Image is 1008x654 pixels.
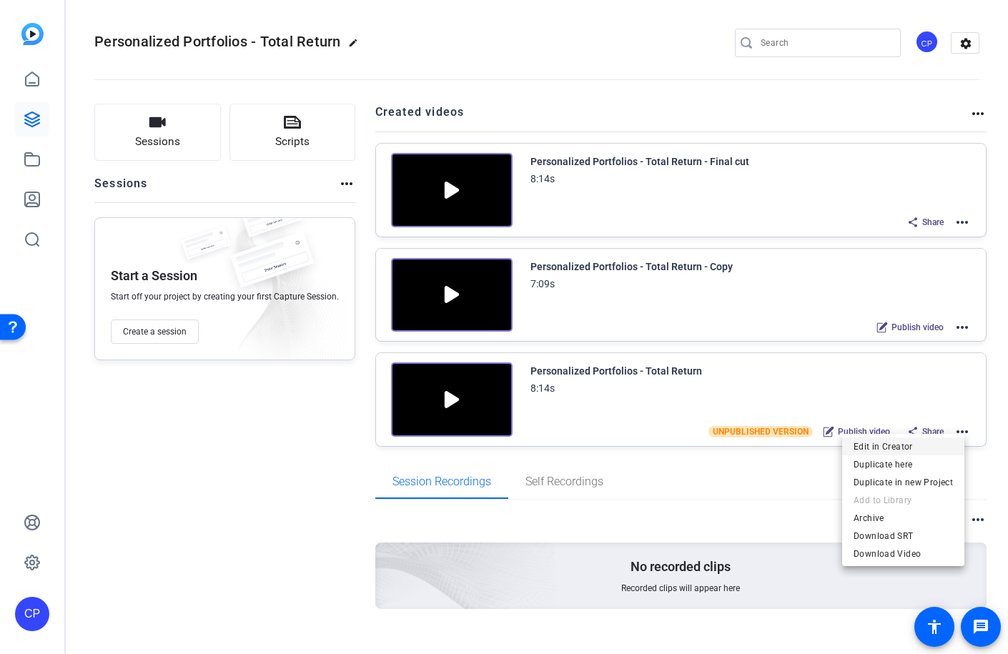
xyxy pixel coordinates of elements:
span: Download Video [854,545,953,562]
span: Edit in Creator [854,437,953,455]
span: Archive [854,509,953,526]
span: Download SRT [854,527,953,544]
span: Duplicate here [854,455,953,472]
span: Duplicate in new Project [854,473,953,490]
